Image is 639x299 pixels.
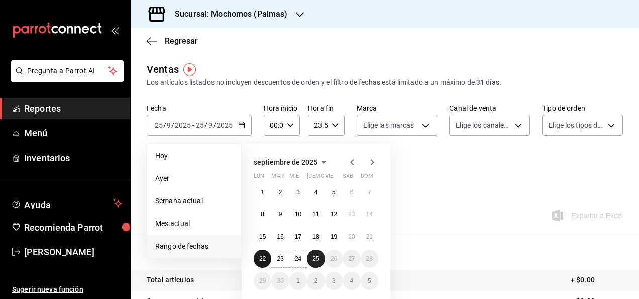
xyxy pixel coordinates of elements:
[271,205,289,223] button: 9 de septiembre de 2025
[208,121,213,129] input: --
[24,126,122,140] span: Menú
[361,272,378,290] button: 5 de octubre de 2025
[366,255,373,262] abbr: 28 de septiembre de 2025
[12,284,122,295] span: Sugerir nueva función
[325,183,343,201] button: 5 de septiembre de 2025
[449,105,530,112] label: Canal de venta
[307,183,325,201] button: 4 de septiembre de 2025
[456,120,511,130] span: Elige los canales de venta
[361,183,378,201] button: 7 de septiembre de 2025
[147,105,252,112] label: Fecha
[289,173,299,183] abbr: miércoles
[24,197,109,209] span: Ayuda
[216,121,233,129] input: ----
[155,218,233,229] span: Mes actual
[331,211,337,218] abbr: 12 de septiembre de 2025
[314,277,318,284] abbr: 2 de octubre de 2025
[296,277,300,284] abbr: 1 de octubre de 2025
[277,233,283,240] abbr: 16 de septiembre de 2025
[343,272,360,290] button: 4 de octubre de 2025
[264,105,300,112] label: Hora inicio
[325,173,333,183] abbr: viernes
[307,205,325,223] button: 11 de septiembre de 2025
[24,151,122,165] span: Inventarios
[24,245,122,259] span: [PERSON_NAME]
[147,36,198,46] button: Regresar
[147,275,194,285] p: Total artículos
[254,183,271,201] button: 1 de septiembre de 2025
[271,173,283,183] abbr: martes
[314,189,318,196] abbr: 4 de septiembre de 2025
[366,233,373,240] abbr: 21 de septiembre de 2025
[271,272,289,290] button: 30 de septiembre de 2025
[361,205,378,223] button: 14 de septiembre de 2025
[254,156,330,168] button: septiembre de 2025
[289,183,307,201] button: 3 de septiembre de 2025
[155,151,233,161] span: Hoy
[542,105,623,112] label: Tipo de orden
[289,228,307,246] button: 17 de septiembre de 2025
[307,250,325,268] button: 25 de septiembre de 2025
[331,255,337,262] abbr: 26 de septiembre de 2025
[307,272,325,290] button: 2 de octubre de 2025
[7,73,124,84] a: Pregunta a Parrot AI
[332,277,336,284] abbr: 3 de octubre de 2025
[163,121,166,129] span: /
[261,189,264,196] abbr: 1 de septiembre de 2025
[271,183,289,201] button: 2 de septiembre de 2025
[254,173,264,183] abbr: lunes
[295,255,301,262] abbr: 24 de septiembre de 2025
[363,120,414,130] span: Elige las marcas
[296,189,300,196] abbr: 3 de septiembre de 2025
[254,205,271,223] button: 8 de septiembre de 2025
[332,189,336,196] abbr: 5 de septiembre de 2025
[348,211,355,218] abbr: 13 de septiembre de 2025
[343,205,360,223] button: 13 de septiembre de 2025
[331,233,337,240] abbr: 19 de septiembre de 2025
[343,173,353,183] abbr: sábado
[279,189,282,196] abbr: 2 de septiembre de 2025
[166,121,171,129] input: --
[325,272,343,290] button: 3 de octubre de 2025
[271,250,289,268] button: 23 de septiembre de 2025
[213,121,216,129] span: /
[155,173,233,184] span: Ayer
[312,255,319,262] abbr: 25 de septiembre de 2025
[289,205,307,223] button: 10 de septiembre de 2025
[279,211,282,218] abbr: 9 de septiembre de 2025
[325,228,343,246] button: 19 de septiembre de 2025
[24,220,122,234] span: Recomienda Parrot
[259,233,266,240] abbr: 15 de septiembre de 2025
[325,205,343,223] button: 12 de septiembre de 2025
[154,121,163,129] input: --
[195,121,204,129] input: --
[368,277,371,284] abbr: 5 de octubre de 2025
[343,250,360,268] button: 27 de septiembre de 2025
[259,255,266,262] abbr: 22 de septiembre de 2025
[254,158,317,166] span: septiembre de 2025
[348,233,355,240] abbr: 20 de septiembre de 2025
[343,183,360,201] button: 6 de septiembre de 2025
[366,211,373,218] abbr: 14 de septiembre de 2025
[261,211,264,218] abbr: 8 de septiembre de 2025
[171,121,174,129] span: /
[307,173,366,183] abbr: jueves
[254,228,271,246] button: 15 de septiembre de 2025
[350,189,353,196] abbr: 6 de septiembre de 2025
[155,196,233,206] span: Semana actual
[192,121,194,129] span: -
[295,233,301,240] abbr: 17 de septiembre de 2025
[111,26,119,34] button: open_drawer_menu
[24,102,122,115] span: Reportes
[167,8,288,20] h3: Sucursal: Mochomos (Palmas)
[312,211,319,218] abbr: 11 de septiembre de 2025
[307,228,325,246] button: 18 de septiembre de 2025
[549,120,604,130] span: Elige los tipos de orden
[343,228,360,246] button: 20 de septiembre de 2025
[361,173,373,183] abbr: domingo
[361,250,378,268] button: 28 de septiembre de 2025
[155,241,233,252] span: Rango de fechas
[571,275,623,285] p: + $0.00
[204,121,207,129] span: /
[295,211,301,218] abbr: 10 de septiembre de 2025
